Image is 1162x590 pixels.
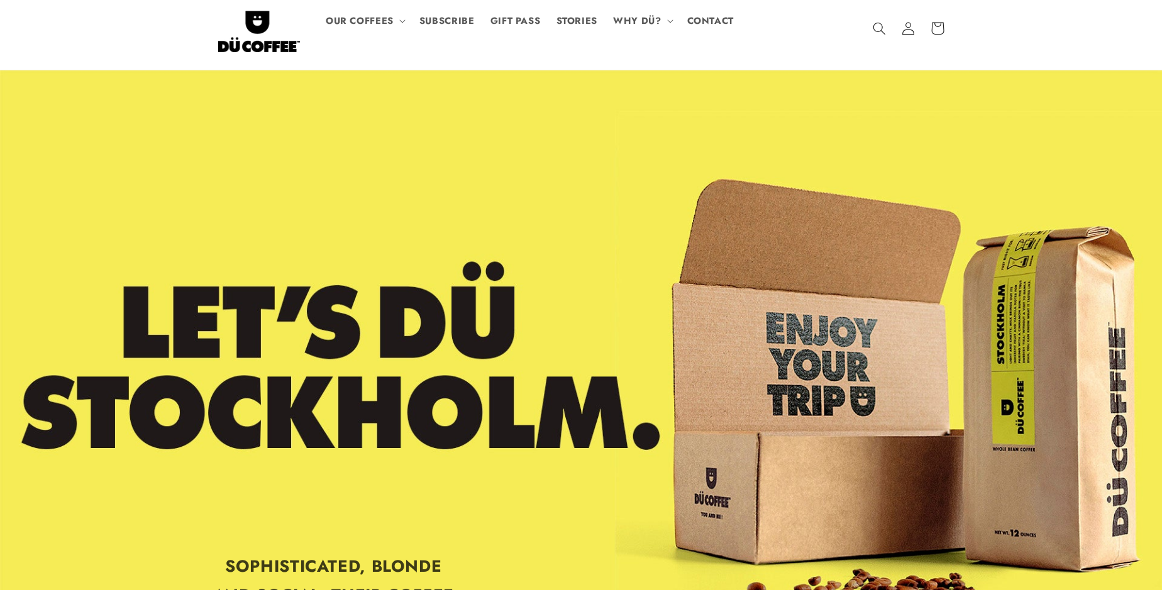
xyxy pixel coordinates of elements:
a: SUBSCRIBE [411,7,482,35]
summary: OUR COFFEES [318,7,411,35]
span: SUBSCRIBE [419,15,475,27]
span: OUR COFFEES [326,15,394,27]
summary: WHY DÜ? [606,7,679,35]
span: STORIES [556,15,597,27]
span: WHY DÜ? [613,15,661,27]
a: STORIES [548,7,606,35]
a: CONTACT [679,7,742,35]
span: GIFT PASS [490,15,541,27]
a: GIFT PASS [482,7,548,35]
summary: Search [865,14,894,43]
img: Let's Dü Coffee together! Coffee beans roasted in the style of world cities, coffee subscriptions... [218,5,300,52]
span: CONTACT [687,15,734,27]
